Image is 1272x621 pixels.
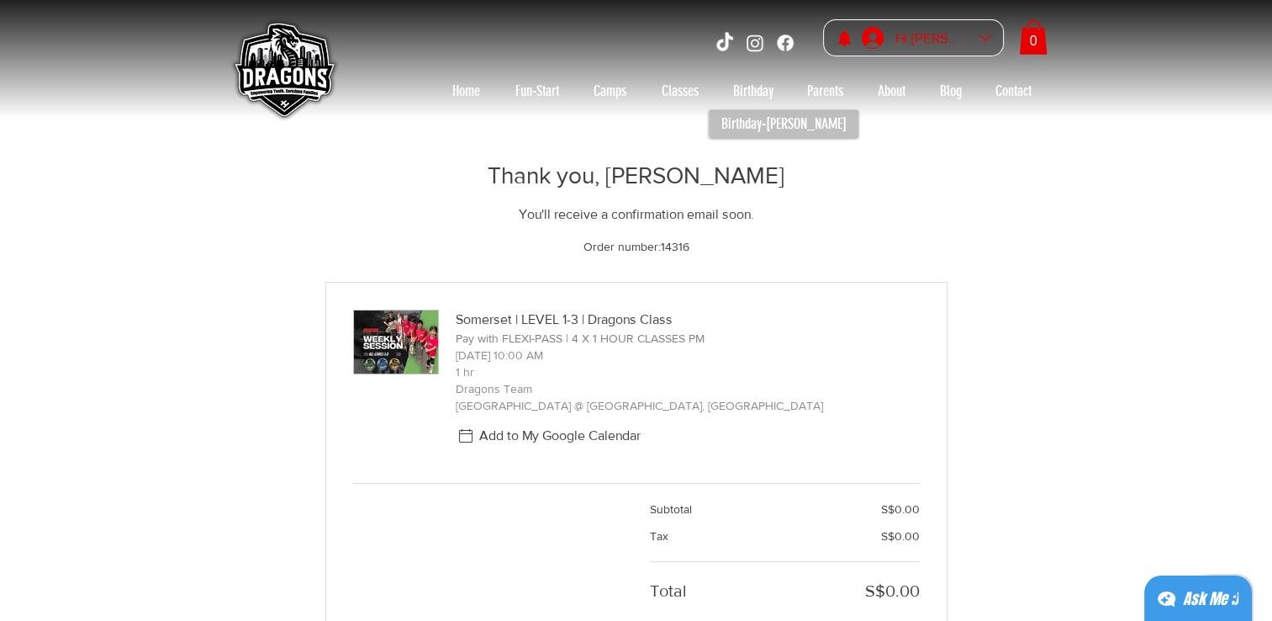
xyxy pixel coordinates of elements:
ul: Social Bar [714,32,796,54]
nav: Site [435,77,1049,104]
div: Ask Me ;) [1183,587,1238,611]
img: Skate Dragons logo with the slogan 'Empowering Youth, Enriching Families' in Singapore. [224,13,342,130]
p: Birthday [725,77,782,104]
a: Contact [979,77,1049,104]
p: Contact [987,77,1040,104]
p: Classes [653,77,707,104]
div: Yulong Liu account [856,20,1003,56]
a: Home [435,77,498,104]
a: Classes [644,77,716,104]
span: Order number: [583,240,661,253]
p: Camps [585,77,635,104]
text: 0 [1029,33,1037,48]
div: [PERSON_NAME] [889,25,974,51]
span: S$0.00 [881,529,920,543]
a: Fun-Start [498,77,577,104]
span: Thank you, [PERSON_NAME] [488,162,784,188]
a: Birthday-[PERSON_NAME] [710,110,858,138]
span: Subtotal [650,502,692,516]
li: Dragons Team [456,380,865,397]
span: Total [650,581,687,600]
li: 1 hr [456,364,865,380]
span: You'll receive a confirmation email soon. [519,207,754,221]
div: Somerset | LEVEL 1-3 | Dragons Class [456,310,865,330]
a: Blog [923,77,979,104]
p: Parents [799,77,852,104]
a: Add to My Google Calendar [456,426,865,446]
span: S$0.00 [865,581,920,600]
p: Home [444,77,488,104]
span: 14316 [661,240,689,253]
a: Birthday [716,77,790,104]
p: Fun-Start [507,77,567,104]
span: Add to My Google Calendar [479,426,641,446]
li: [GEOGRAPHIC_DATA] @ [GEOGRAPHIC_DATA], [GEOGRAPHIC_DATA] [456,397,865,414]
a: Camps [577,77,644,104]
div: Pay with FLEXI-PASS | 4 X 1 HOUR CLASSES PM [456,330,865,347]
p: About [869,77,914,104]
a: Parents [790,77,861,104]
a: About [861,77,923,104]
li: [DATE] 10:00 AM [456,347,865,364]
a: Cart with 0 items [1019,20,1048,55]
img: Somerset | LEVEL 1-3 | Dragons Class [354,310,438,374]
p: Birthday-[PERSON_NAME] [714,110,854,138]
span: Tax [650,529,668,543]
span: S$0.00 [881,502,920,516]
a: Notifications [836,29,853,47]
p: Blog [932,77,970,104]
